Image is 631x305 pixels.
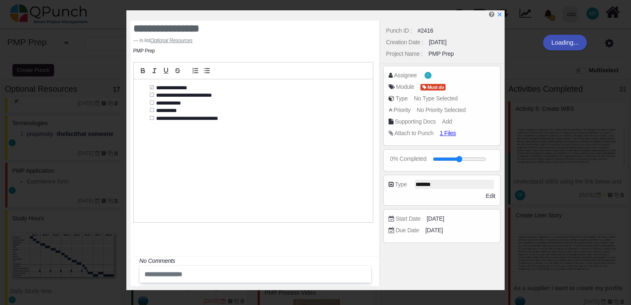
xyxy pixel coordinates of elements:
li: PMP Prep [133,47,155,55]
i: No Comments [140,257,175,264]
a: x [497,11,503,18]
div: Loading... [543,35,587,50]
i: Edit Punch [489,11,494,17]
svg: x [497,12,503,17]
